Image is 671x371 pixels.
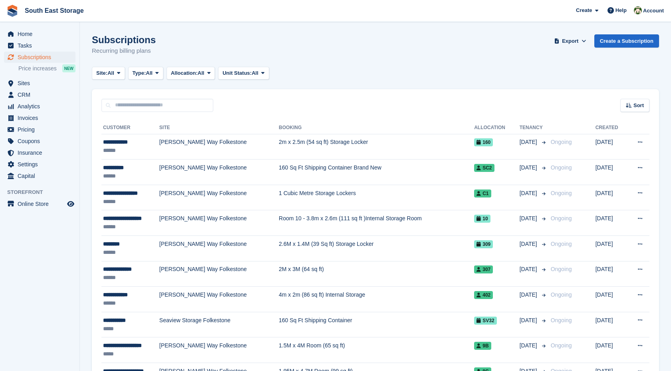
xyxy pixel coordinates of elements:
span: [DATE] [520,265,539,273]
button: Export [553,34,588,48]
span: Ongoing [551,266,572,272]
div: NEW [62,64,75,72]
span: Online Store [18,198,66,209]
span: Analytics [18,101,66,112]
td: [DATE] [596,134,627,160]
td: [PERSON_NAME] Way Folkestone [159,160,279,185]
button: Type: All [128,67,163,80]
td: 1 Cubic Metre Storage Lockers [279,185,474,210]
span: Storefront [7,188,79,196]
a: menu [4,89,75,100]
a: menu [4,78,75,89]
a: menu [4,112,75,124]
img: Anna Paskhin [634,6,642,14]
span: SC2 [474,164,494,172]
span: Subscriptions [18,52,66,63]
td: [DATE] [596,312,627,337]
span: Create [576,6,592,14]
span: Ongoing [551,317,572,323]
td: 2m x 2.5m (54 sq ft) Storage Locker [279,134,474,160]
span: All [252,69,258,77]
a: menu [4,28,75,40]
a: Create a Subscription [594,34,659,48]
button: Allocation: All [167,67,215,80]
span: SV32 [474,317,496,325]
td: [DATE] [596,261,627,287]
span: [DATE] [520,316,539,325]
span: Site: [96,69,107,77]
td: Room 10 - 3.8m x 2.6m (111 sq ft )Internal Storage Room [279,210,474,236]
span: Ongoing [551,215,572,221]
span: Sort [633,102,644,110]
td: 160 Sq Ft Shipping Container Brand New [279,160,474,185]
span: Ongoing [551,291,572,298]
span: Account [643,7,664,15]
span: Unit Status: [222,69,252,77]
td: [PERSON_NAME] Way Folkestone [159,287,279,312]
td: 2M x 3M (64 sq ft) [279,261,474,287]
a: menu [4,159,75,170]
td: [DATE] [596,287,627,312]
td: [PERSON_NAME] Way Folkestone [159,261,279,287]
span: Help [615,6,627,14]
td: [DATE] [596,210,627,236]
span: [DATE] [520,214,539,223]
a: South East Storage [22,4,87,17]
td: 4m x 2m (86 sq ft) Internal Storage [279,287,474,312]
span: 10 [474,215,490,223]
th: Tenancy [520,122,548,134]
span: Allocation: [171,69,198,77]
span: All [146,69,153,77]
span: Ongoing [551,190,572,196]
p: Recurring billing plans [92,46,156,56]
a: menu [4,40,75,51]
a: menu [4,147,75,158]
span: Insurance [18,147,66,158]
span: 307 [474,265,493,273]
span: Capital [18,170,66,182]
span: Ongoing [551,139,572,145]
span: C1 [474,189,491,197]
th: Allocation [474,122,519,134]
a: menu [4,136,75,147]
td: [DATE] [596,185,627,210]
span: [DATE] [520,240,539,248]
td: 1.5M x 4M Room (65 sq ft) [279,337,474,363]
td: [DATE] [596,160,627,185]
span: [DATE] [520,291,539,299]
a: menu [4,170,75,182]
span: Sites [18,78,66,89]
span: [DATE] [520,164,539,172]
a: Price increases NEW [18,64,75,73]
td: 2.6M x 1.4M (39 Sq ft) Storage Locker [279,236,474,261]
span: Tasks [18,40,66,51]
a: Preview store [66,199,75,209]
th: Booking [279,122,474,134]
a: menu [4,198,75,209]
span: All [198,69,204,77]
td: [PERSON_NAME] Way Folkestone [159,236,279,261]
span: All [107,69,114,77]
span: Ongoing [551,241,572,247]
td: [PERSON_NAME] Way Folkestone [159,337,279,363]
span: Settings [18,159,66,170]
th: Created [596,122,627,134]
td: 160 Sq Ft Shipping Container [279,312,474,337]
span: Export [562,37,578,45]
th: Site [159,122,279,134]
span: 402 [474,291,493,299]
td: Seaview Storage Folkestone [159,312,279,337]
span: Price increases [18,65,57,72]
span: 9B [474,342,491,350]
span: Pricing [18,124,66,135]
a: menu [4,101,75,112]
span: Ongoing [551,342,572,349]
button: Site: All [92,67,125,80]
span: [DATE] [520,189,539,197]
td: [PERSON_NAME] Way Folkestone [159,134,279,160]
td: [DATE] [596,337,627,363]
span: Ongoing [551,164,572,171]
span: Coupons [18,136,66,147]
button: Unit Status: All [218,67,269,80]
span: 309 [474,240,493,248]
